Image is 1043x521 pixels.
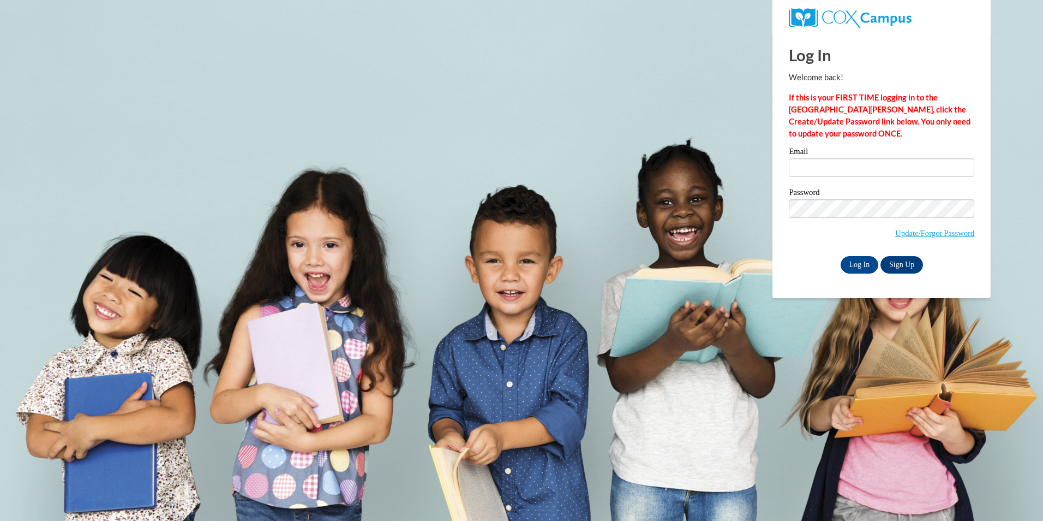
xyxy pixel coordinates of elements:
a: COX Campus [789,8,974,28]
h1: Log In [789,44,974,66]
img: COX Campus [789,8,911,28]
strong: If this is your FIRST TIME logging in to the [GEOGRAPHIC_DATA][PERSON_NAME], click the Create/Upd... [789,93,970,138]
a: Sign Up [880,256,923,274]
label: Email [789,147,974,158]
input: Log In [841,256,879,274]
p: Welcome back! [789,72,974,84]
label: Password [789,188,974,199]
a: Update/Forgot Password [895,229,974,238]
